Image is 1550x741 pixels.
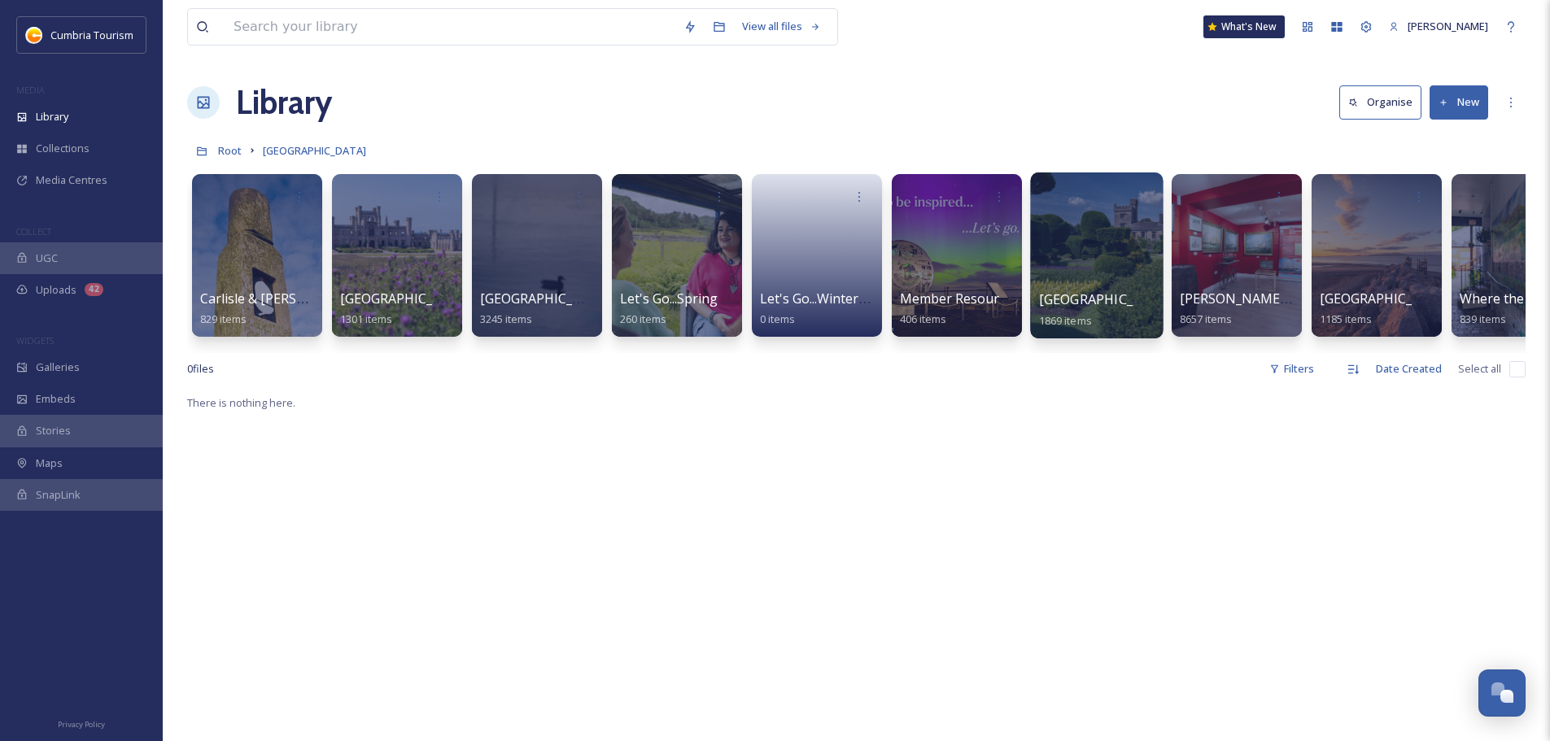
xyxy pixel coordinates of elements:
[187,361,214,377] span: 0 file s
[1180,312,1232,326] span: 8657 items
[16,84,45,96] span: MEDIA
[480,291,611,326] a: [GEOGRAPHIC_DATA]3245 items
[50,28,133,42] span: Cumbria Tourism
[36,141,90,156] span: Collections
[36,109,68,124] span: Library
[1180,290,1338,307] span: [PERSON_NAME] Uploads
[85,283,103,296] div: 42
[36,455,63,471] span: Maps
[26,27,42,43] img: images.jpg
[36,251,58,266] span: UGC
[340,290,618,307] span: [GEOGRAPHIC_DATA] & [GEOGRAPHIC_DATA]
[236,78,332,127] a: Library
[36,423,71,438] span: Stories
[36,487,81,503] span: SnapLink
[1458,361,1501,377] span: Select all
[1320,291,1451,326] a: [GEOGRAPHIC_DATA]1185 items
[58,719,105,730] span: Privacy Policy
[340,312,392,326] span: 1301 items
[36,172,107,188] span: Media Centres
[760,290,910,307] span: Let's Go...Winter 2025/26
[1339,85,1421,119] button: Organise
[58,713,105,733] a: Privacy Policy
[1478,669,1526,717] button: Open Chat
[1430,85,1488,119] button: New
[1339,85,1430,119] a: Organise
[187,395,295,410] span: There is nothing here.
[900,290,1019,307] span: Member Resources
[1039,290,1172,308] span: [GEOGRAPHIC_DATA]
[200,290,404,307] span: Carlisle & [PERSON_NAME]'s Wall
[218,141,242,160] a: Root
[1320,312,1372,326] span: 1185 items
[1320,290,1451,307] span: [GEOGRAPHIC_DATA]
[1261,353,1322,385] div: Filters
[36,391,76,407] span: Embeds
[1039,312,1092,327] span: 1869 items
[36,360,80,375] span: Galleries
[734,11,829,42] a: View all files
[1381,11,1496,42] a: [PERSON_NAME]
[36,282,76,298] span: Uploads
[1203,15,1285,38] a: What's New
[620,291,902,326] a: Let's Go...Spring / Summer 2025 Resource Hub260 items
[1039,292,1172,328] a: [GEOGRAPHIC_DATA]1869 items
[218,143,242,158] span: Root
[200,291,404,326] a: Carlisle & [PERSON_NAME]'s Wall829 items
[760,312,795,326] span: 0 items
[16,334,54,347] span: WIDGETS
[900,291,1019,326] a: Member Resources406 items
[480,312,532,326] span: 3245 items
[263,141,366,160] a: [GEOGRAPHIC_DATA]
[340,291,618,326] a: [GEOGRAPHIC_DATA] & [GEOGRAPHIC_DATA]1301 items
[1408,19,1488,33] span: [PERSON_NAME]
[16,225,51,238] span: COLLECT
[1180,291,1338,326] a: [PERSON_NAME] Uploads8657 items
[200,312,247,326] span: 829 items
[900,312,946,326] span: 406 items
[620,290,902,307] span: Let's Go...Spring / Summer 2025 Resource Hub
[620,312,666,326] span: 260 items
[480,290,611,307] span: [GEOGRAPHIC_DATA]
[760,291,910,326] a: Let's Go...Winter 2025/260 items
[225,9,675,45] input: Search your library
[1460,312,1506,326] span: 839 items
[263,143,366,158] span: [GEOGRAPHIC_DATA]
[1368,353,1450,385] div: Date Created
